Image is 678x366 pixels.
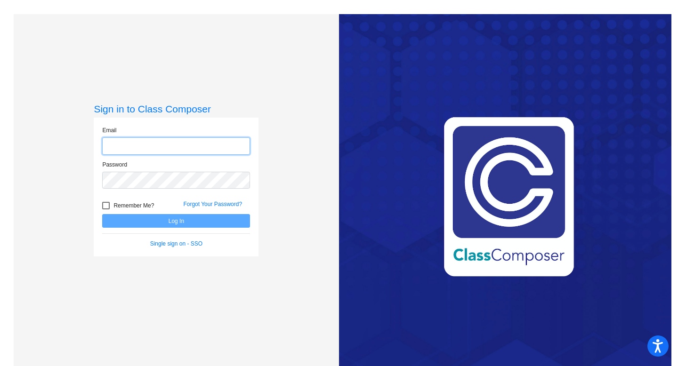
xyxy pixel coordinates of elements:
span: Remember Me? [113,200,154,211]
h3: Sign in to Class Composer [94,103,258,115]
button: Log In [102,214,250,228]
a: Single sign on - SSO [150,240,202,247]
label: Password [102,160,127,169]
a: Forgot Your Password? [183,201,242,207]
label: Email [102,126,116,135]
